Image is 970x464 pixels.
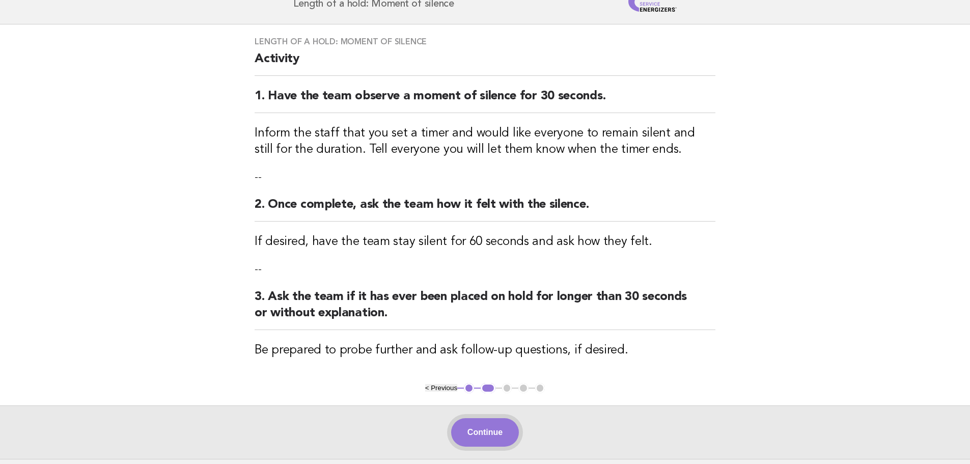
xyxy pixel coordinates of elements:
[451,418,519,447] button: Continue
[464,383,474,393] button: 1
[255,197,715,222] h2: 2. Once complete, ask the team how it felt with the silence.
[425,384,457,392] button: < Previous
[255,170,715,184] p: --
[255,125,715,158] h3: Inform the staff that you set a timer and would like everyone to remain silent and still for the ...
[255,342,715,359] h3: Be prepared to probe further and ask follow-up questions, if desired.
[255,37,715,47] h3: Length of a hold: Moment of silence
[255,234,715,250] h3: If desired, have the team stay silent for 60 seconds and ask how they felt.
[255,51,715,76] h2: Activity
[255,289,715,330] h2: 3. Ask the team if it has ever been placed on hold for longer than 30 seconds or without explanat...
[255,262,715,277] p: --
[481,383,495,393] button: 2
[255,88,715,113] h2: 1. Have the team observe a moment of silence for 30 seconds.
